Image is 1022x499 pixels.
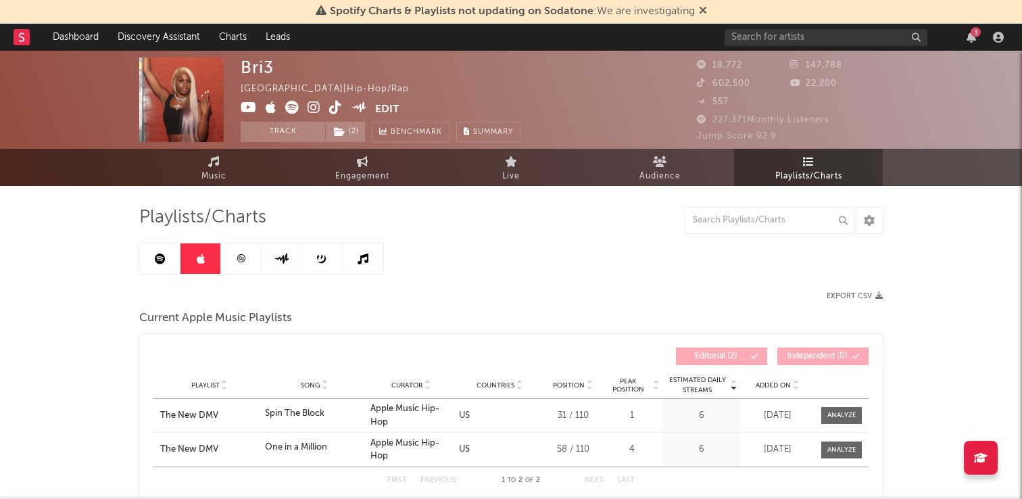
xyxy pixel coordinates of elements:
button: (2) [326,122,365,142]
span: 18,772 [697,61,742,70]
span: ( 2 ) [325,122,366,142]
button: Summary [456,122,520,142]
button: Edit [375,101,399,118]
span: Engagement [335,168,389,185]
a: Dashboard [43,24,108,51]
span: Jump Score: 92.9 [697,132,777,141]
input: Search for artists [725,29,927,46]
span: Music [201,168,226,185]
span: 147,788 [790,61,842,70]
a: Audience [585,149,734,186]
span: 602,500 [697,79,750,88]
span: Audience [639,168,681,185]
span: Live [502,168,520,185]
span: Dismiss [699,6,707,17]
a: Playlists/Charts [734,149,883,186]
span: 22,200 [790,79,837,88]
a: Charts [210,24,256,51]
div: Bri3 [241,57,274,77]
a: Live [437,149,585,186]
a: Music [139,149,288,186]
button: 3 [967,32,976,43]
span: Benchmark [391,124,442,141]
span: Playlists/Charts [775,168,842,185]
div: [GEOGRAPHIC_DATA] | Hip-Hop/Rap [241,81,424,97]
a: Benchmark [372,122,449,142]
a: Leads [256,24,299,51]
span: : We are investigating [330,6,695,17]
a: Discovery Assistant [108,24,210,51]
span: Summary [473,128,513,136]
span: 557 [697,97,729,106]
span: Spotify Charts & Playlists not updating on Sodatone [330,6,593,17]
div: 3 [971,27,981,37]
span: 227,371 Monthly Listeners [697,116,829,124]
button: Track [241,122,325,142]
a: Engagement [288,149,437,186]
